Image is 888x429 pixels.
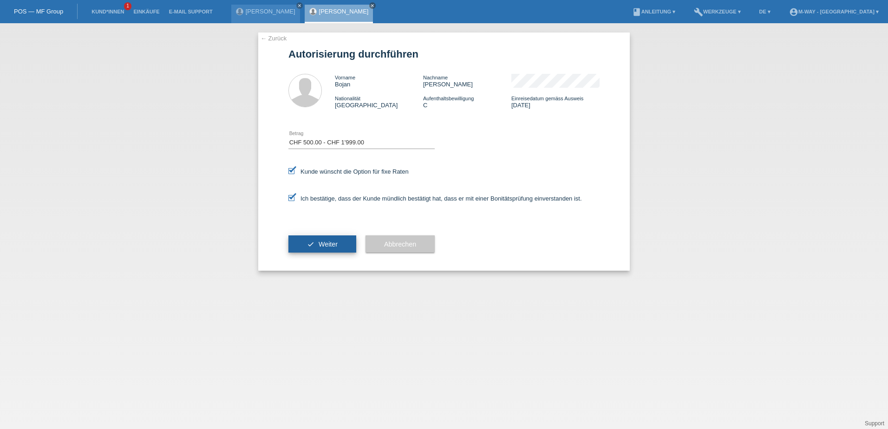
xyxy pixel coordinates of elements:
[164,9,217,14] a: E-Mail Support
[319,8,369,15] a: [PERSON_NAME]
[423,96,474,101] span: Aufenthaltsbewilligung
[307,240,314,248] i: check
[288,168,409,175] label: Kunde wünscht die Option für fixe Raten
[511,95,600,109] div: [DATE]
[694,7,703,17] i: build
[87,9,129,14] a: Kund*innen
[632,7,641,17] i: book
[261,35,287,42] a: ← Zurück
[335,96,360,101] span: Nationalität
[423,74,511,88] div: [PERSON_NAME]
[246,8,295,15] a: [PERSON_NAME]
[384,240,416,248] span: Abbrechen
[689,9,745,14] a: buildWerkzeuge ▾
[288,48,600,60] h1: Autorisierung durchführen
[423,75,448,80] span: Nachname
[865,420,884,427] a: Support
[366,235,435,253] button: Abbrechen
[789,7,798,17] i: account_circle
[369,2,376,9] a: close
[784,9,883,14] a: account_circlem-way - [GEOGRAPHIC_DATA] ▾
[627,9,680,14] a: bookAnleitung ▾
[511,96,583,101] span: Einreisedatum gemäss Ausweis
[129,9,164,14] a: Einkäufe
[124,2,131,10] span: 1
[297,3,302,8] i: close
[14,8,63,15] a: POS — MF Group
[423,95,511,109] div: C
[335,95,423,109] div: [GEOGRAPHIC_DATA]
[335,75,355,80] span: Vorname
[335,74,423,88] div: Bojan
[755,9,775,14] a: DE ▾
[296,2,303,9] a: close
[288,235,356,253] button: check Weiter
[319,240,338,248] span: Weiter
[370,3,375,8] i: close
[288,195,582,202] label: Ich bestätige, dass der Kunde mündlich bestätigt hat, dass er mit einer Bonitätsprüfung einversta...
